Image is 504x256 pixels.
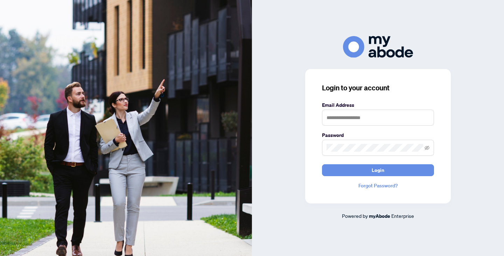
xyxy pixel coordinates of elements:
button: Login [322,164,434,176]
h3: Login to your account [322,83,434,93]
span: eye-invisible [425,145,429,150]
a: myAbode [369,212,390,220]
label: Email Address [322,101,434,109]
span: Login [372,165,384,176]
label: Password [322,131,434,139]
span: Powered by [342,213,368,219]
img: ma-logo [343,36,413,57]
a: Forgot Password? [322,182,434,189]
span: Enterprise [391,213,414,219]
